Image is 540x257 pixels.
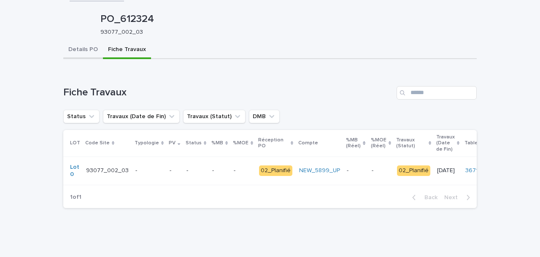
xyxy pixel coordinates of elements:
[103,110,180,123] button: Travaux (Date de Fin)
[444,195,463,200] span: Next
[63,87,393,99] h1: Fiche Travaux
[396,135,427,151] p: Travaux (Statut)
[169,138,175,148] p: PV
[346,135,361,151] p: %MB (Réel)
[405,194,441,201] button: Back
[63,187,88,208] p: 1 of 1
[464,138,494,148] p: Table_N°FD
[212,165,216,174] p: -
[100,13,473,25] p: PO_612324
[186,138,202,148] p: Status
[135,138,159,148] p: Typologie
[85,138,110,148] p: Code Site
[298,138,318,148] p: Compte
[103,41,151,59] button: Fiche Travaux
[249,110,280,123] button: DMB
[233,138,248,148] p: %MOE
[135,167,163,174] p: -
[70,164,79,178] a: Lot 0
[436,133,455,154] p: Travaux (Date de Fin)
[86,165,130,174] p: 93077_002_03
[70,138,80,148] p: LOT
[211,138,223,148] p: %MB
[259,165,292,176] div: 02_Planifié
[258,135,289,151] p: Réception PO
[419,195,437,200] span: Back
[170,165,173,174] p: -
[397,165,430,176] div: 02_Planifié
[186,167,205,174] p: -
[397,86,477,100] input: Search
[465,167,478,174] a: 3671
[183,110,246,123] button: Travaux (Statut)
[63,110,100,123] button: Status
[372,165,375,174] p: -
[100,29,470,36] p: 93077_002_03
[371,135,386,151] p: %MOE (Réel)
[347,165,350,174] p: -
[441,194,477,201] button: Next
[234,165,237,174] p: -
[299,167,340,174] a: NEW_5899_UP
[63,41,103,59] button: Details PO
[437,167,459,174] p: [DATE]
